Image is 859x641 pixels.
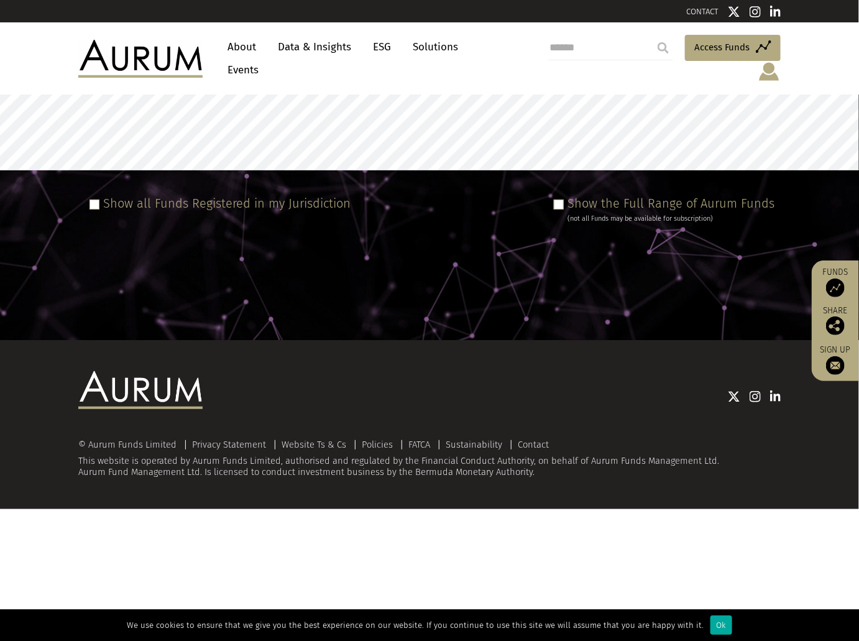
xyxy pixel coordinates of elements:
[78,440,183,450] div: © Aurum Funds Limited
[770,6,781,18] img: Linkedin icon
[651,35,676,60] input: Submit
[818,344,853,375] a: Sign up
[103,196,351,211] label: Show all Funds Registered in my Jurisdiction
[750,6,761,18] img: Instagram icon
[567,213,774,224] div: (not all Funds may be available for subscription)
[272,35,357,58] a: Data & Insights
[282,439,346,450] a: Website Ts & Cs
[78,440,781,478] div: This website is operated by Aurum Funds Limited, authorised and regulated by the Financial Conduc...
[362,439,393,450] a: Policies
[826,316,845,335] img: Share this post
[78,40,203,77] img: Aurum
[192,439,266,450] a: Privacy Statement
[407,35,464,58] a: Solutions
[826,279,845,297] img: Access Funds
[770,390,781,403] img: Linkedin icon
[446,439,502,450] a: Sustainability
[367,35,397,58] a: ESG
[728,6,740,18] img: Twitter icon
[728,390,740,403] img: Twitter icon
[818,267,853,297] a: Funds
[818,307,853,335] div: Share
[826,356,845,375] img: Sign up to our newsletter
[408,439,430,450] a: FATCA
[685,35,781,61] a: Access Funds
[758,61,781,82] img: account-icon.svg
[78,371,203,408] img: Aurum Logo
[750,390,761,403] img: Instagram icon
[694,40,750,55] span: Access Funds
[221,35,262,58] a: About
[567,196,774,211] label: Show the Full Range of Aurum Funds
[686,7,719,16] a: CONTACT
[518,439,549,450] a: Contact
[221,58,259,81] a: Events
